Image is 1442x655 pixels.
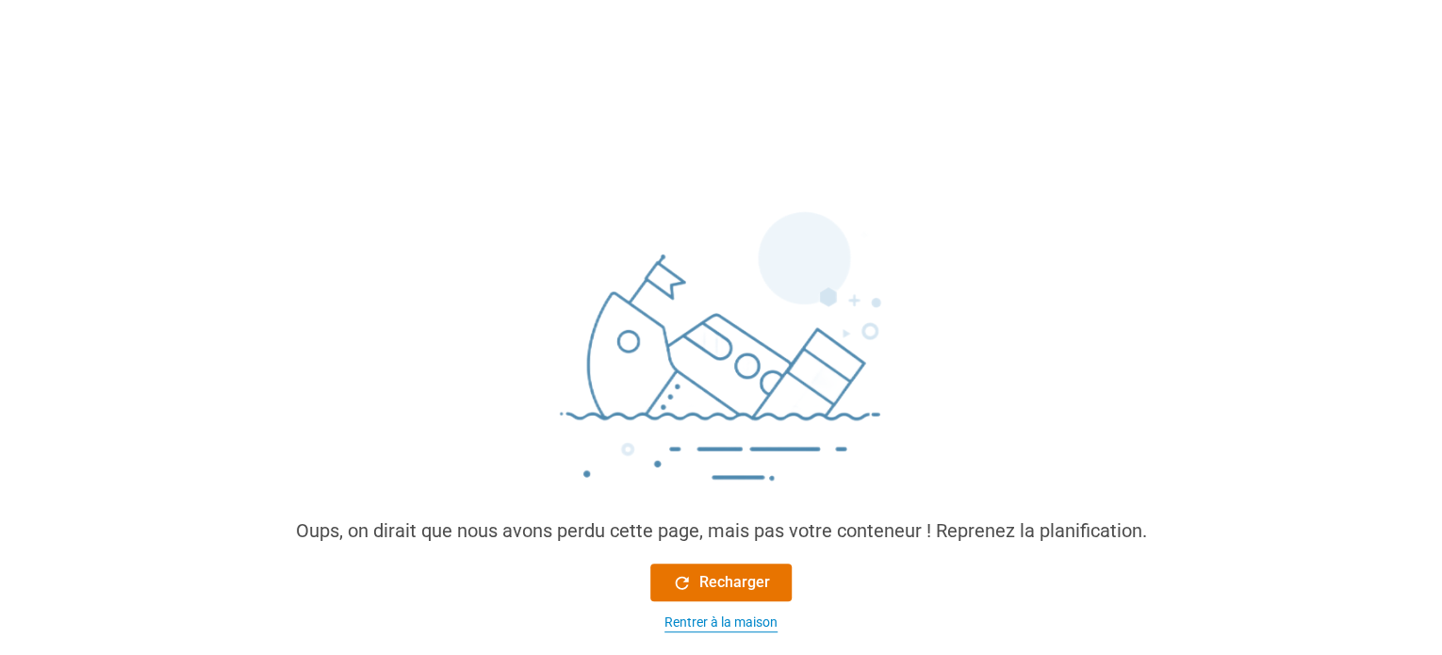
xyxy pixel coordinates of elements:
font: Recharger [699,573,770,591]
button: Recharger [650,564,792,601]
img: sinking_ship.png [438,204,1004,516]
font: Rentrer à la maison [664,614,778,630]
button: Rentrer à la maison [650,613,792,632]
font: Oups, on dirait que nous avons perdu cette page, mais pas votre conteneur ! Reprenez la planifica... [296,519,1147,542]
